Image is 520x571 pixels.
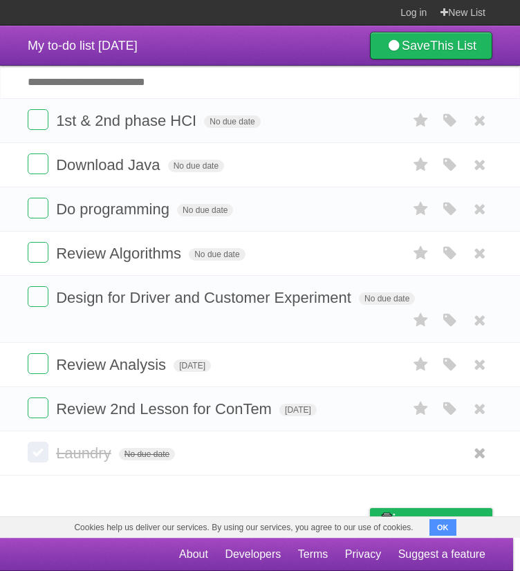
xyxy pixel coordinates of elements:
[56,112,200,129] span: 1st & 2nd phase HCI
[204,115,260,128] span: No due date
[370,508,492,534] a: Buy me a coffee
[398,541,485,568] a: Suggest a feature
[189,248,245,261] span: No due date
[56,289,355,306] span: Design for Driver and Customer Experiment
[56,444,115,462] span: Laundry
[56,200,173,218] span: Do programming
[179,541,208,568] a: About
[28,353,48,374] label: Done
[28,198,48,218] label: Done
[174,359,211,372] span: [DATE]
[177,204,233,216] span: No due date
[119,448,175,460] span: No due date
[408,198,434,221] label: Star task
[28,286,48,307] label: Done
[408,109,434,132] label: Star task
[408,153,434,176] label: Star task
[28,442,48,462] label: Done
[56,400,275,418] span: Review 2nd Lesson for ConTem
[28,397,48,418] label: Done
[56,245,185,262] span: Review Algorithms
[359,292,415,305] span: No due date
[279,404,317,416] span: [DATE]
[408,353,434,376] label: Star task
[399,509,485,533] span: Buy me a coffee
[28,109,48,130] label: Done
[225,541,281,568] a: Developers
[56,356,169,373] span: Review Analysis
[377,509,396,532] img: Buy me a coffee
[168,160,224,172] span: No due date
[28,153,48,174] label: Done
[60,517,427,538] span: Cookies help us deliver our services. By using our services, you agree to our use of cookies.
[408,309,434,332] label: Star task
[28,242,48,263] label: Done
[370,32,492,59] a: SaveThis List
[429,519,456,536] button: OK
[408,397,434,420] label: Star task
[56,156,163,174] span: Download Java
[298,541,328,568] a: Terms
[430,39,476,53] b: This List
[408,242,434,265] label: Star task
[345,541,381,568] a: Privacy
[28,39,138,53] span: My to-do list [DATE]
